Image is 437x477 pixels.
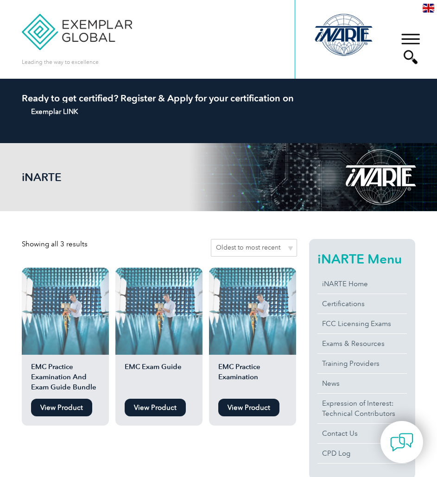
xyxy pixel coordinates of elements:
[317,354,406,373] a: Training Providers
[211,239,297,257] select: Shop order
[22,239,88,249] p: Showing all 3 results
[22,268,109,355] img: EMC Practice Examination And Exam Guide Bundle
[115,268,203,394] a: EMC Exam Guide
[22,171,161,183] h1: iNARTE
[22,268,109,394] a: EMC Practice Examination And Exam Guide Bundle
[317,374,406,393] a: News
[317,251,406,266] h2: iNARTE Menu
[317,294,406,314] a: Certifications
[22,93,415,104] h2: Ready to get certified? Register & Apply for your certification on
[22,103,87,120] a: Exemplar LINK
[317,334,406,353] a: Exams & Resources
[218,399,279,416] a: View Product
[22,362,109,394] h2: EMC Practice Examination And Exam Guide Bundle
[209,268,296,355] img: EMC Practice Examination
[317,314,406,333] a: FCC Licensing Exams
[125,399,186,416] a: View Product
[115,362,203,394] h2: EMC Exam Guide
[317,424,406,443] a: Contact Us
[317,274,406,294] a: iNARTE Home
[317,394,406,423] a: Expression of Interest:Technical Contributors
[115,268,203,355] img: EMC Exam Guide
[22,57,99,67] p: Leading the way to excellence
[317,444,406,463] a: CPD Log
[209,362,296,394] h2: EMC Practice Examination
[209,268,296,394] a: EMC Practice Examination
[31,399,92,416] a: View Product
[423,4,434,13] img: en
[390,431,413,454] img: contact-chat.png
